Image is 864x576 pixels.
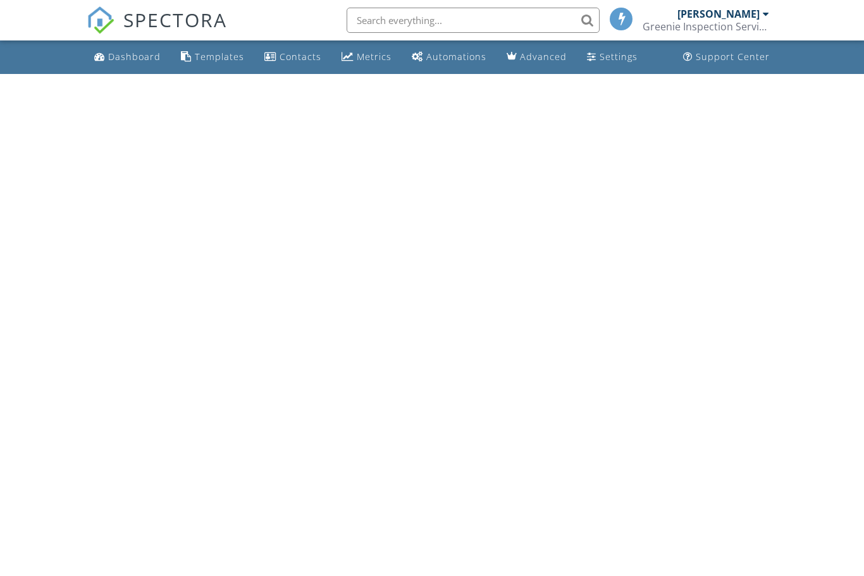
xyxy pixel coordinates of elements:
[426,51,486,63] div: Automations
[347,8,600,33] input: Search everything...
[280,51,321,63] div: Contacts
[677,8,760,20] div: [PERSON_NAME]
[195,51,244,63] div: Templates
[123,6,227,33] span: SPECTORA
[89,46,166,69] a: Dashboard
[520,51,567,63] div: Advanced
[643,20,769,33] div: Greenie Inspection Services LLC
[336,46,397,69] a: Metrics
[582,46,643,69] a: Settings
[696,51,770,63] div: Support Center
[357,51,392,63] div: Metrics
[176,46,249,69] a: Templates
[87,6,114,34] img: The Best Home Inspection Software - Spectora
[87,17,227,44] a: SPECTORA
[259,46,326,69] a: Contacts
[108,51,161,63] div: Dashboard
[502,46,572,69] a: Advanced
[678,46,775,69] a: Support Center
[600,51,638,63] div: Settings
[407,46,491,69] a: Automations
